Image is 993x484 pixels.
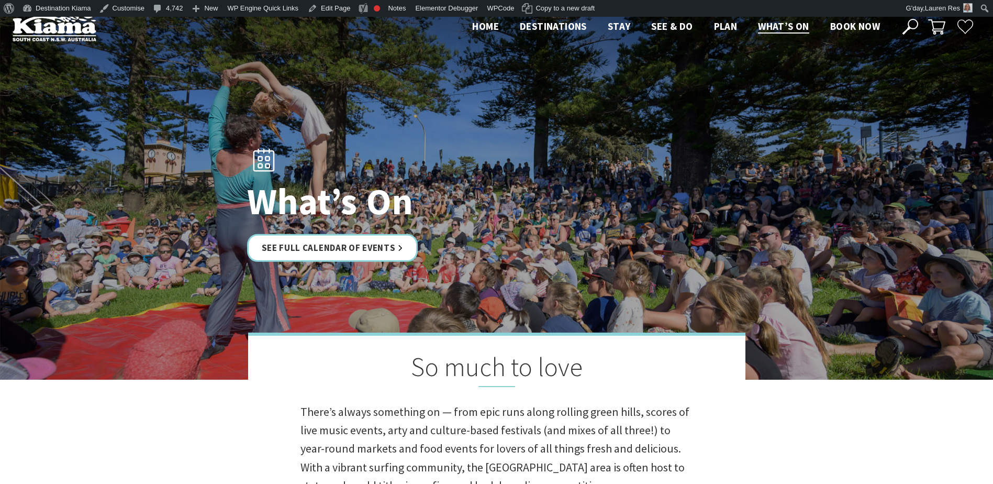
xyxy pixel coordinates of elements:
[374,5,380,12] div: Focus keyphrase not set
[13,13,96,41] img: Kiama Logo
[462,18,890,36] nav: Main Menu
[472,20,499,32] span: Home
[608,20,631,32] span: Stay
[758,20,809,32] span: What’s On
[247,234,418,262] a: See Full Calendar of Events
[520,20,587,32] span: Destinations
[830,20,880,32] span: Book now
[925,4,960,12] span: Lauren Res
[300,351,693,387] h2: So much to love
[963,3,973,13] img: Res-lauren-square-150x150.jpg
[247,181,543,222] h1: What’s On
[714,20,738,32] span: Plan
[651,20,693,32] span: See & Do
